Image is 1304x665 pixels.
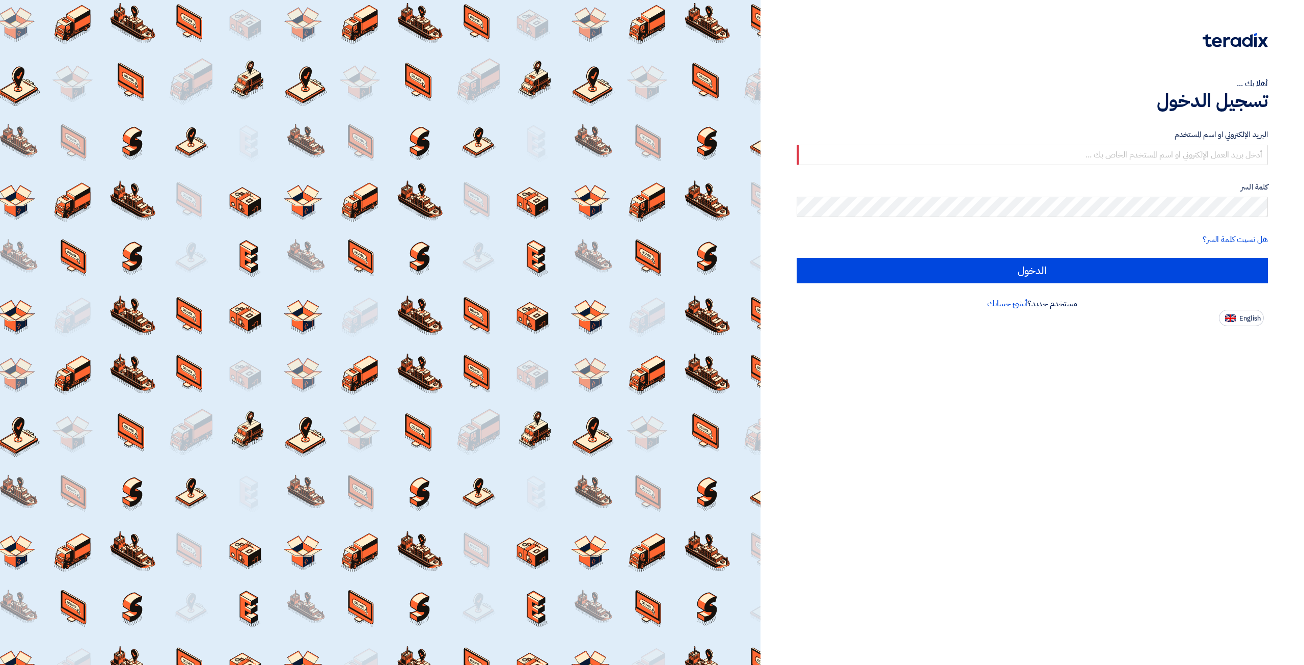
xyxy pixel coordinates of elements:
[1225,314,1236,322] img: en-US.png
[1203,33,1268,47] img: Teradix logo
[1239,315,1261,322] span: English
[797,145,1268,165] input: أدخل بريد العمل الإلكتروني او اسم المستخدم الخاص بك ...
[987,298,1027,310] a: أنشئ حسابك
[1203,233,1268,246] a: هل نسيت كلمة السر؟
[797,258,1268,283] input: الدخول
[797,129,1268,141] label: البريد الإلكتروني او اسم المستخدم
[1219,310,1264,326] button: English
[797,181,1268,193] label: كلمة السر
[797,90,1268,112] h1: تسجيل الدخول
[797,298,1268,310] div: مستخدم جديد؟
[797,77,1268,90] div: أهلا بك ...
